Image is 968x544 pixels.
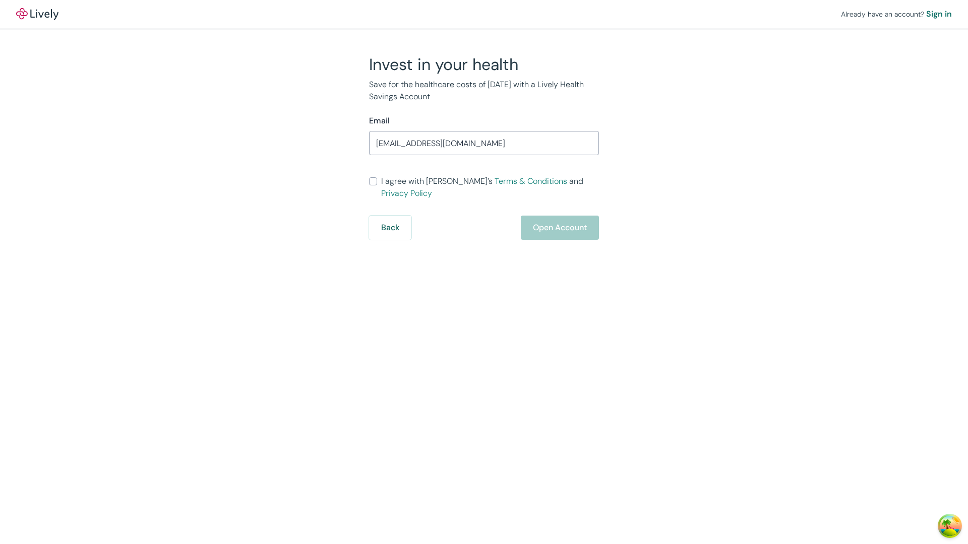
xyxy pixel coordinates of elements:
[926,8,952,20] a: Sign in
[16,8,58,20] img: Lively
[940,516,960,536] button: Open Tanstack query devtools
[16,8,58,20] a: LivelyLively
[369,216,411,240] button: Back
[841,8,952,20] div: Already have an account?
[369,115,390,127] label: Email
[381,175,599,199] span: I agree with [PERSON_NAME]’s and
[369,54,599,75] h2: Invest in your health
[369,79,599,103] p: Save for the healthcare costs of [DATE] with a Lively Health Savings Account
[495,176,567,186] a: Terms & Conditions
[381,188,432,198] a: Privacy Policy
